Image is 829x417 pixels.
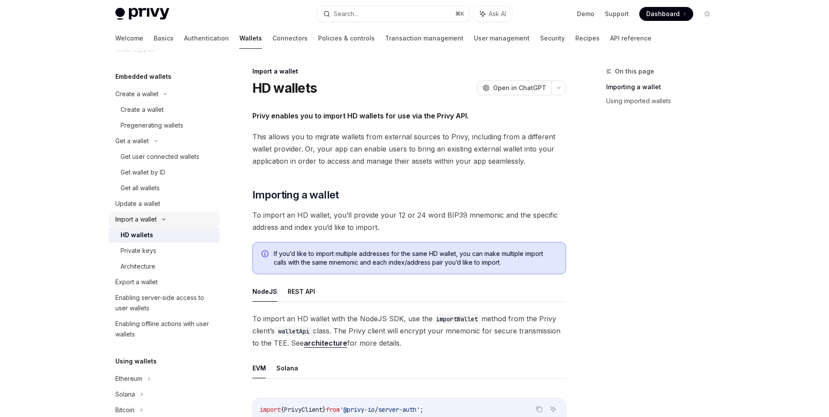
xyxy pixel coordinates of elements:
[108,180,220,196] a: Get all wallets
[493,84,546,92] span: Open in ChatGPT
[115,71,171,82] h5: Embedded wallets
[115,389,135,400] div: Solana
[115,405,134,415] div: Bitcoin
[577,10,594,18] a: Demo
[284,406,322,414] span: PrivyClient
[547,404,559,415] button: Ask AI
[700,7,714,21] button: Toggle dark mode
[433,314,481,324] code: importWallet
[115,89,158,99] div: Create a wallet
[252,67,566,76] div: Import a wallet
[115,293,215,313] div: Enabling server-side access to user wallets
[646,10,680,18] span: Dashboard
[489,10,506,18] span: Ask AI
[115,136,149,146] div: Get a wallet
[639,7,693,21] a: Dashboard
[288,281,315,302] button: REST API
[385,28,463,49] a: Transaction management
[334,9,358,19] div: Search...
[606,80,721,94] a: Importing a wallet
[260,406,281,414] span: import
[455,10,464,17] span: ⌘ K
[281,406,284,414] span: {
[326,406,340,414] span: from
[274,249,557,267] span: If you’d like to import multiple addresses for the same HD wallet, you can make multiple import c...
[121,120,183,131] div: Pregenerating wallets
[252,188,339,202] span: Importing a wallet
[474,28,530,49] a: User management
[575,28,600,49] a: Recipes
[121,261,155,272] div: Architecture
[304,339,347,348] a: architecture
[115,214,157,225] div: Import a wallet
[252,131,566,167] span: This allows you to migrate wallets from external sources to Privy, including from a different wal...
[252,80,317,96] h1: HD wallets
[115,277,158,287] div: Export a wallet
[275,326,313,336] code: walletApi
[276,358,298,378] button: Solana
[252,209,566,233] span: To import an HD wallet, you’ll provide your 12 or 24 word BIP39 mnemonic and the specific address...
[420,406,423,414] span: ;
[108,149,220,165] a: Get user connected wallets
[340,406,420,414] span: '@privy-io/server-auth'
[108,165,220,180] a: Get wallet by ID
[115,8,169,20] img: light logo
[606,94,721,108] a: Using imported wallets
[108,290,220,316] a: Enabling server-side access to user wallets
[154,28,174,49] a: Basics
[252,111,469,120] strong: Privy enables you to import HD wallets for use via the Privy API.
[121,167,165,178] div: Get wallet by ID
[318,28,375,49] a: Policies & controls
[239,28,262,49] a: Wallets
[108,316,220,342] a: Enabling offline actions with user wallets
[605,10,629,18] a: Support
[252,313,566,349] span: To import an HD wallet with the NodeJS SDK, use the method from the Privy client’s class. The Pri...
[108,259,220,274] a: Architecture
[540,28,565,49] a: Security
[115,373,142,384] div: Ethereum
[115,198,160,209] div: Update a wallet
[184,28,229,49] a: Authentication
[115,319,215,340] div: Enabling offline actions with user wallets
[272,28,308,49] a: Connectors
[121,230,153,240] div: HD wallets
[262,250,270,259] svg: Info
[108,227,220,243] a: HD wallets
[121,183,160,193] div: Get all wallets
[121,104,164,115] div: Create a wallet
[108,102,220,118] a: Create a wallet
[474,6,512,22] button: Ask AI
[317,6,470,22] button: Search...⌘K
[534,404,545,415] button: Copy the contents from the code block
[108,196,220,212] a: Update a wallet
[108,243,220,259] a: Private keys
[108,118,220,133] a: Pregenerating wallets
[322,406,326,414] span: }
[115,28,143,49] a: Welcome
[115,356,157,367] h5: Using wallets
[610,28,651,49] a: API reference
[121,245,156,256] div: Private keys
[252,358,266,378] button: EVM
[477,81,551,95] button: Open in ChatGPT
[108,274,220,290] a: Export a wallet
[121,151,199,162] div: Get user connected wallets
[615,66,654,77] span: On this page
[252,281,277,302] button: NodeJS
